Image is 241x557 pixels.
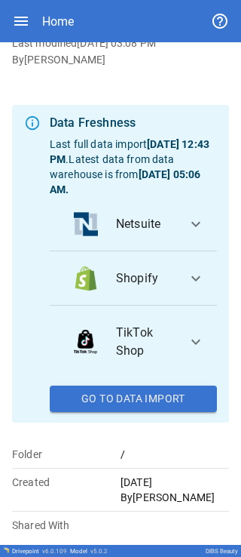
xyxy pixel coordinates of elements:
[50,168,200,195] b: [DATE] 05:06 AM .
[50,114,217,132] div: Data Freshness
[116,324,175,360] span: TikTok Shop
[116,269,175,288] span: Shopify
[3,547,9,553] img: Drivepoint
[42,548,67,555] span: v 6.0.109
[50,306,217,378] button: data_logoTikTok Shop
[74,330,97,354] img: data_logo
[187,215,205,233] span: expand_more
[74,266,98,291] img: data_logo
[12,447,120,462] p: Folder
[12,518,120,533] p: Shared With
[12,548,67,555] div: Drivepoint
[12,52,229,69] h6: By [PERSON_NAME]
[90,548,108,555] span: v 5.0.2
[50,251,217,306] button: data_logoShopify
[187,269,205,288] span: expand_more
[50,137,217,197] p: Last full data import . Latest data from data warehouse is from
[12,35,229,52] h6: Last modified [DATE] 03:08 PM
[120,490,229,505] p: By [PERSON_NAME]
[120,475,229,490] p: [DATE]
[206,548,238,555] div: DIBS Beauty
[70,548,108,555] div: Model
[50,197,217,251] button: data_logoNetsuite
[116,215,175,233] span: Netsuite
[50,138,209,165] b: [DATE] 12:43 PM
[12,475,120,490] p: Created
[120,447,229,462] p: /
[74,212,98,236] img: data_logo
[50,386,217,413] button: Go To Data Import
[187,333,205,351] span: expand_more
[42,14,74,29] div: Home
